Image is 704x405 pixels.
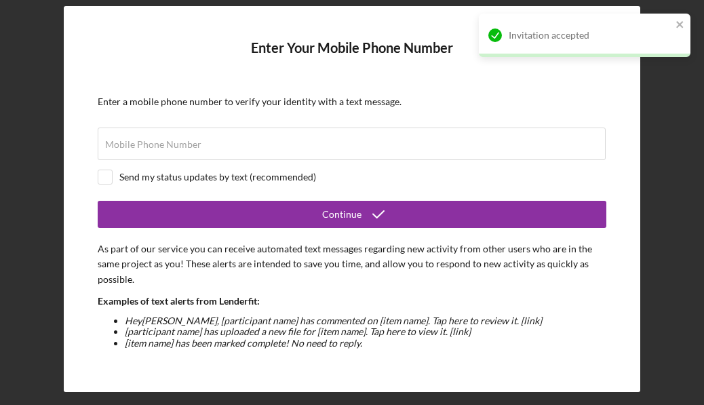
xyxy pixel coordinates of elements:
[98,242,606,287] p: As part of our service you can receive automated text messages regarding new activity from other ...
[322,201,361,228] div: Continue
[98,96,606,107] div: Enter a mobile phone number to verify your identity with a text message.
[98,355,606,386] p: Message frequency varies. Message and data rates may apply. If you have any questions about your ...
[125,326,606,337] li: [participant name] has uploaded a new file for [item name]. Tap here to view it. [link]
[98,201,606,228] button: Continue
[98,294,606,309] p: Examples of text alerts from Lenderfit:
[676,19,685,32] button: close
[98,40,606,76] h4: Enter Your Mobile Phone Number
[509,30,671,41] div: Invitation accepted
[119,172,316,182] div: Send my status updates by text (recommended)
[125,338,606,349] li: [item name] has been marked complete! No need to reply.
[105,139,201,150] label: Mobile Phone Number
[125,315,606,326] li: Hey [PERSON_NAME] , [participant name] has commented on [item name]. Tap here to review it. [link]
